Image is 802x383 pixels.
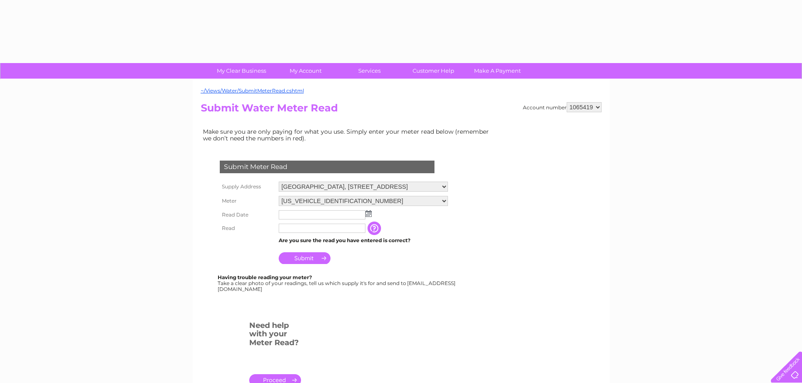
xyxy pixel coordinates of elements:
[335,63,404,79] a: Services
[463,63,532,79] a: Make A Payment
[249,320,301,351] h3: Need help with your Meter Read?
[201,126,496,144] td: Make sure you are only paying for what you use. Simply enter your meter read below (remember we d...
[218,180,277,194] th: Supply Address
[218,208,277,222] th: Read Date
[220,161,434,173] div: Submit Meter Read
[399,63,468,79] a: Customer Help
[218,222,277,235] th: Read
[523,102,602,112] div: Account number
[201,102,602,118] h2: Submit Water Meter Read
[271,63,340,79] a: My Account
[365,210,372,217] img: ...
[277,235,450,246] td: Are you sure the read you have entered is correct?
[218,194,277,208] th: Meter
[368,222,383,235] input: Information
[218,274,312,280] b: Having trouble reading your meter?
[218,275,457,292] div: Take a clear photo of your readings, tell us which supply it's for and send to [EMAIL_ADDRESS][DO...
[207,63,276,79] a: My Clear Business
[279,252,330,264] input: Submit
[201,87,304,94] a: ~/Views/Water/SubmitMeterRead.cshtml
